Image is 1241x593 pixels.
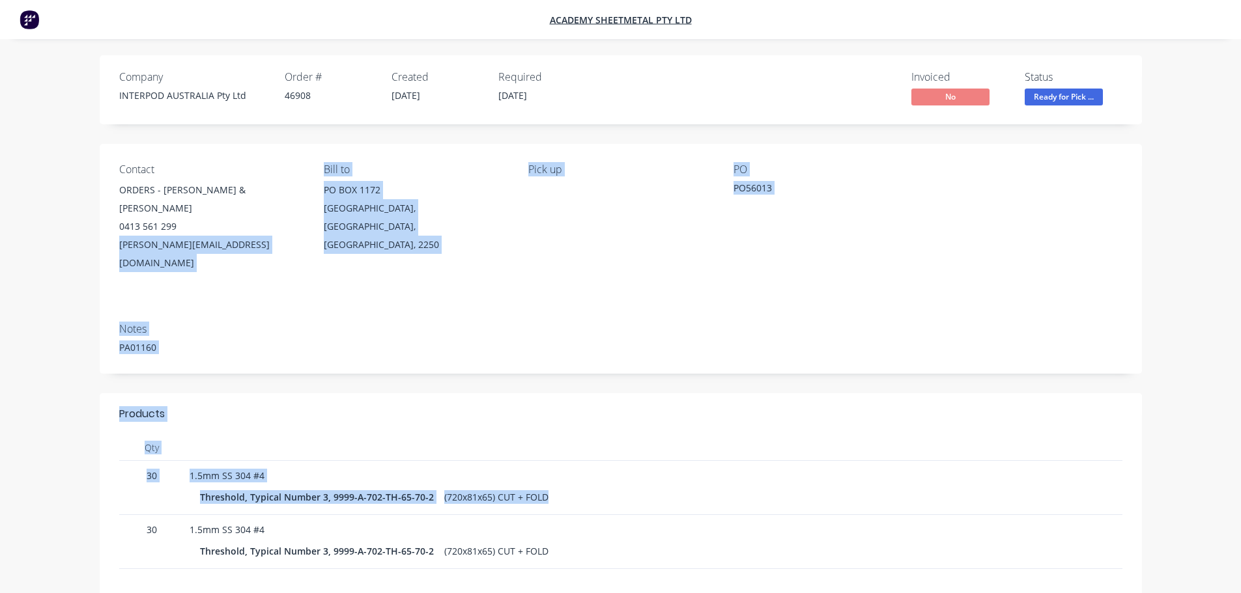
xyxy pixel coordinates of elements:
[119,340,1122,354] div: PA01160
[119,236,303,272] div: [PERSON_NAME][EMAIL_ADDRESS][DOMAIN_NAME]
[119,181,303,217] div: ORDERS - [PERSON_NAME] & [PERSON_NAME]
[392,89,420,102] span: [DATE]
[1025,89,1103,105] span: Ready for Pick ...
[734,163,917,176] div: PO
[200,488,439,506] div: Threshold, Typical Number 3, 9999-A-702-TH-65-70-2
[324,163,507,176] div: Bill to
[119,406,165,422] div: Products
[550,14,692,26] a: Academy Sheetmetal Pty Ltd
[392,71,483,83] div: Created
[119,181,303,272] div: ORDERS - [PERSON_NAME] & [PERSON_NAME]0413 561 299[PERSON_NAME][EMAIL_ADDRESS][DOMAIN_NAME]
[119,323,1122,335] div: Notes
[190,469,264,482] span: 1.5mm SS 304 #4
[190,523,264,536] span: 1.5mm SS 304 #4
[911,89,990,105] span: No
[119,217,303,236] div: 0413 561 299
[200,542,439,560] div: Threshold, Typical Number 3, 9999-A-702-TH-65-70-2
[285,71,376,83] div: Order #
[119,71,269,83] div: Company
[911,71,1009,83] div: Invoiced
[324,199,507,254] div: [GEOGRAPHIC_DATA], [GEOGRAPHIC_DATA], [GEOGRAPHIC_DATA], 2250
[20,10,39,29] img: Factory
[528,163,712,176] div: Pick up
[119,163,303,176] div: Contact
[1025,71,1122,83] div: Status
[124,469,179,482] span: 30
[439,488,554,506] div: (720x81x65) CUT + FOLD
[498,89,527,102] span: [DATE]
[324,181,507,199] div: PO BOX 1172
[498,71,590,83] div: Required
[285,89,376,102] div: 46908
[119,89,269,102] div: INTERPOD AUSTRALIA Pty Ltd
[734,181,896,199] div: PO56013
[439,542,554,560] div: (720x81x65) CUT + FOLD
[124,523,179,536] span: 30
[324,181,507,254] div: PO BOX 1172[GEOGRAPHIC_DATA], [GEOGRAPHIC_DATA], [GEOGRAPHIC_DATA], 2250
[119,435,184,461] div: Qty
